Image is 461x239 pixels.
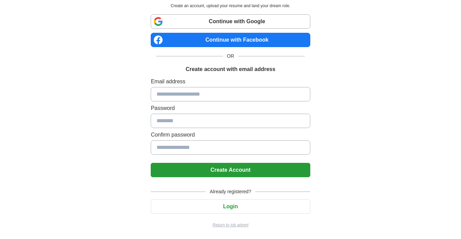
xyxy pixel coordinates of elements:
[151,78,310,86] label: Email address
[206,188,255,195] span: Already registered?
[151,14,310,29] a: Continue with Google
[151,131,310,139] label: Confirm password
[151,163,310,177] button: Create Account
[151,33,310,47] a: Continue with Facebook
[151,104,310,112] label: Password
[152,3,309,9] p: Create an account, upload your resume and land your dream role.
[223,53,238,60] span: OR
[185,65,275,73] h1: Create account with email address
[151,222,310,228] a: Return to job advert
[151,199,310,214] button: Login
[151,203,310,209] a: Login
